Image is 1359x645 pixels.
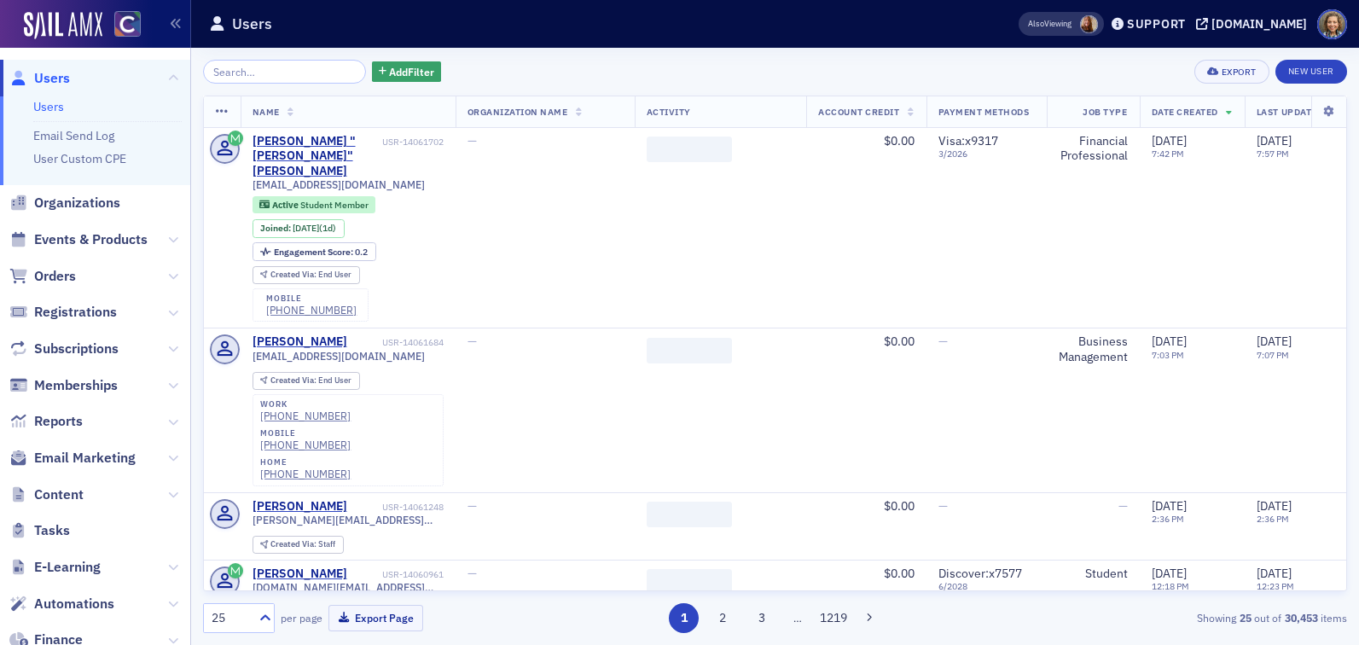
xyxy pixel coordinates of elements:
span: ‌ [647,137,732,162]
span: Active [272,199,300,211]
div: mobile [260,428,351,439]
span: [DATE] [1152,334,1187,349]
span: Created Via : [270,538,318,549]
a: New User [1275,60,1347,84]
span: Tasks [34,521,70,540]
span: 6 / 2028 [938,581,1035,592]
span: — [468,498,477,514]
label: per page [281,610,322,625]
span: 3 / 2026 [938,148,1035,160]
span: [DATE] [1152,566,1187,581]
div: [PERSON_NAME] "[PERSON_NAME]" [PERSON_NAME] [253,134,380,179]
button: Export Page [328,605,423,631]
div: Created Via: End User [253,266,360,284]
span: ‌ [647,502,732,527]
span: — [468,566,477,581]
span: [DATE] [1152,133,1187,148]
a: Memberships [9,376,118,395]
div: USR-14061684 [350,337,444,348]
a: [PHONE_NUMBER] [266,304,357,317]
span: [EMAIL_ADDRESS][DOMAIN_NAME] [253,178,425,191]
div: [PHONE_NUMBER] [260,439,351,451]
a: E-Learning [9,558,101,577]
span: $0.00 [884,566,915,581]
span: Payment Methods [938,106,1030,118]
time: 7:57 PM [1257,148,1289,160]
h1: Users [232,14,272,34]
a: Automations [9,595,114,613]
span: Subscriptions [34,340,119,358]
a: Subscriptions [9,340,119,358]
span: Visa : x9317 [938,133,998,148]
span: [DATE] [1257,566,1292,581]
strong: 25 [1236,610,1254,625]
span: Organizations [34,194,120,212]
span: Content [34,485,84,504]
div: home [260,457,351,468]
span: … [786,610,810,625]
time: 12:23 PM [1257,580,1294,592]
a: [PERSON_NAME] [253,499,347,514]
span: Automations [34,595,114,613]
time: 7:07 PM [1257,349,1289,361]
a: [PHONE_NUMBER] [260,468,351,480]
div: USR-14061702 [382,137,444,148]
span: — [468,334,477,349]
a: Content [9,485,84,504]
div: End User [270,376,351,386]
a: Active Student Member [259,199,368,210]
div: Financial Professional [1059,134,1128,164]
span: [DATE] [1257,133,1292,148]
button: Export [1194,60,1269,84]
div: 25 [212,609,249,627]
div: Created Via: Staff [253,536,344,554]
time: 7:03 PM [1152,349,1184,361]
time: 2:36 PM [1152,513,1184,525]
span: Last Updated [1257,106,1323,118]
time: 7:42 PM [1152,148,1184,160]
button: AddFilter [372,61,442,83]
span: Activity [647,106,691,118]
span: $0.00 [884,334,915,349]
time: 12:18 PM [1152,580,1189,592]
span: [DOMAIN_NAME][EMAIL_ADDRESS][PERSON_NAME][DOMAIN_NAME] [253,581,444,594]
span: ‌ [647,338,732,363]
a: Reports [9,412,83,431]
div: Showing out of items [978,610,1347,625]
a: Organizations [9,194,120,212]
button: 2 [708,603,738,633]
input: Search… [203,60,366,84]
div: work [260,399,351,410]
a: Email Marketing [9,449,136,468]
div: [PERSON_NAME] [253,567,347,582]
a: Orders [9,267,76,286]
span: ‌ [647,569,732,595]
a: User Custom CPE [33,151,126,166]
a: Registrations [9,303,117,322]
span: Add Filter [389,64,434,79]
div: Engagement Score: 0.2 [253,242,376,261]
span: $0.00 [884,133,915,148]
button: 1219 [818,603,848,633]
a: Users [33,99,64,114]
button: [DOMAIN_NAME] [1196,18,1313,30]
a: Tasks [9,521,70,540]
span: — [938,334,948,349]
span: Orders [34,267,76,286]
span: Student Member [300,199,369,211]
span: Date Created [1152,106,1218,118]
div: mobile [266,293,357,304]
span: Account Credit [818,106,899,118]
a: [PERSON_NAME] [253,334,347,350]
strong: 30,453 [1281,610,1321,625]
span: Engagement Score : [274,246,355,258]
span: [PERSON_NAME][EMAIL_ADDRESS][DOMAIN_NAME] [253,514,444,526]
div: 0.2 [274,247,368,257]
span: $0.00 [884,498,915,514]
span: — [938,498,948,514]
span: Email Marketing [34,449,136,468]
div: Business Management [1059,334,1128,364]
button: 1 [669,603,699,633]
